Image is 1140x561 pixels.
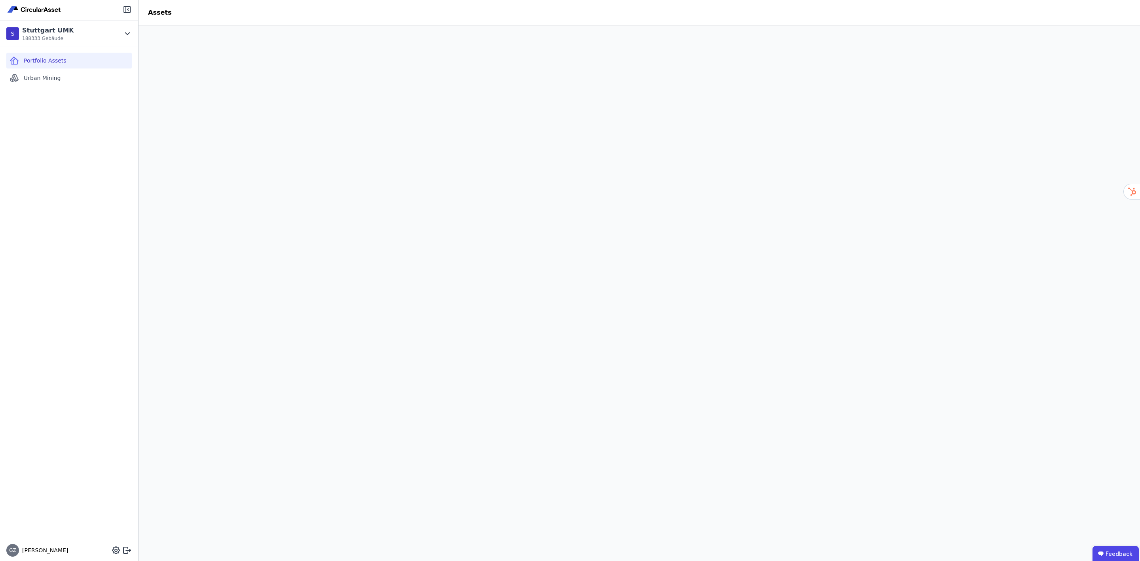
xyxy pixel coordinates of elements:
[19,546,68,554] span: [PERSON_NAME]
[9,548,16,553] span: GZ
[6,5,63,14] img: Concular
[139,25,1140,561] iframe: retool
[22,26,74,35] div: Stuttgart UMK
[22,35,74,42] span: 188333 Gebäude
[139,8,181,17] div: Assets
[24,74,61,82] span: Urban Mining
[6,27,19,40] div: S
[24,57,66,65] span: Portfolio Assets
